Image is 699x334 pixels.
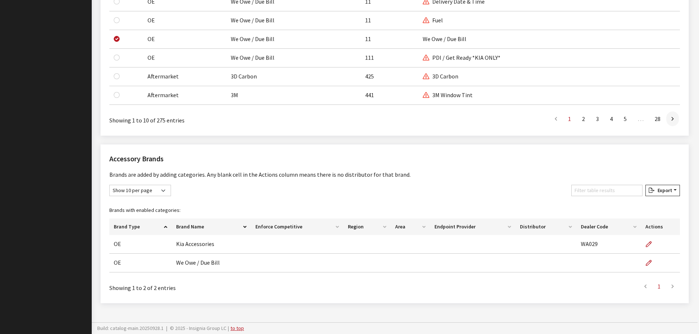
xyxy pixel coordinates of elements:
[109,219,172,235] th: Brand Type: activate to sort column ascending
[391,219,430,235] th: Area: activate to sort column ascending
[143,30,226,49] td: OE
[109,153,680,164] h2: Accessory Brands
[423,73,458,80] span: 3D Carbon
[577,111,590,126] a: 2
[576,219,641,235] th: Dealer Code: activate to sort column ascending
[645,235,658,253] button: Edit Dealer Brand
[166,325,167,331] span: |
[649,111,666,126] a: 28
[619,111,632,126] a: 5
[109,254,172,272] td: OE
[576,235,641,254] td: WA029
[109,235,172,254] td: OE
[652,279,666,294] a: 1
[114,92,120,98] input: Enable Category
[361,67,418,86] td: 425
[114,17,120,23] input: Enable Category
[423,55,429,61] i: This category only for certain dealers.
[226,49,361,67] td: We Owe / Due Bill
[109,111,342,125] div: Showing 1 to 10 of 275 entries
[97,325,164,331] span: Build: catalog-main.20250928.1
[172,219,251,235] th: Brand Name: activate to sort column ascending
[423,74,429,80] i: This category only for certain dealers.
[143,11,226,30] td: OE
[645,254,658,272] button: Edit Dealer Brand
[423,16,443,24] span: Fuel
[228,325,229,331] span: |
[645,185,680,196] button: Export
[109,170,680,179] p: Brands are added by adding categories. Any blank cell in the Actions column means there is no dis...
[226,11,361,30] td: We Owe / Due Bill
[230,325,244,331] a: to top
[361,11,418,30] td: 11
[605,111,618,126] a: 4
[641,219,680,235] th: Actions
[571,185,642,196] input: Filter table results
[361,49,418,67] td: 111
[430,219,516,235] th: Endpoint Provider: activate to sort column ascending
[423,54,500,61] span: PDI / Get Ready *KIA ONLY*
[226,30,361,49] td: We Owe / Due Bill
[251,219,343,235] th: Enforce Competitive: activate to sort column ascending
[114,36,120,42] input: Disable Category
[143,67,226,86] td: Aftermarket
[361,30,418,49] td: 11
[361,86,418,105] td: 441
[114,55,120,60] input: Enable Category
[143,86,226,105] td: Aftermarket
[226,86,361,105] td: 3M
[563,111,576,126] a: 1
[170,325,226,331] span: © 2025 - Insignia Group LC
[109,202,680,219] caption: Brands with enabled categories:
[423,35,466,43] span: We Owe / Due Bill
[109,278,342,292] div: Showing 1 to 2 of 2 entries
[516,219,576,235] th: Distributor: activate to sort column ascending
[423,18,429,23] i: This category only for certain dealers.
[423,91,473,99] span: 3M Window Tint
[143,49,226,67] td: OE
[172,254,251,272] td: We Owe / Due Bill
[591,111,604,126] a: 3
[226,67,361,86] td: 3D Carbon
[423,92,429,98] i: This category only for certain dealers.
[172,235,251,254] td: Kia Accessories
[655,187,672,194] span: Export
[114,73,120,79] input: Enable Category
[343,219,391,235] th: Region: activate to sort column ascending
